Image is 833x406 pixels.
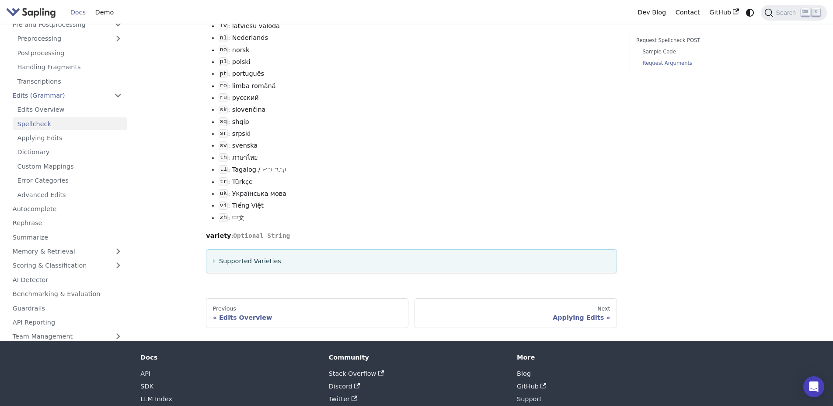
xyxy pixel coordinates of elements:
[219,129,228,138] code: sr
[219,153,617,163] li: : ภาษาไทย
[219,189,617,199] li: : Українська мова
[140,383,153,390] a: SDK
[517,353,693,361] div: More
[219,165,228,174] code: tl
[219,34,228,42] code: nl
[213,305,402,312] div: Previous
[219,33,617,43] li: : Nederlands
[219,129,617,139] li: : srpski
[219,213,617,223] li: : 中文
[6,6,59,19] a: Sapling.ai
[219,21,617,32] li: : latviešu valoda
[8,89,127,102] a: Edits (Grammar)
[8,302,127,314] a: Guardrails
[744,6,756,19] button: Switch between dark and light mode (currently system mode)
[8,217,127,229] a: Rephrase
[219,177,617,187] li: : Türkçe
[671,6,705,19] a: Contact
[219,117,228,126] code: sq
[13,174,127,187] a: Error Categories
[233,232,290,239] span: Optional String
[422,314,610,321] div: Applying Edits
[219,46,228,54] code: no
[8,330,127,343] a: Team Management
[761,5,826,21] button: Search (Ctrl+K)
[219,141,617,151] li: : svenska
[704,6,743,19] a: GitHub
[329,370,384,377] a: Stack Overflow
[219,93,617,103] li: : русский
[636,36,755,45] a: Request Spellcheck POST
[219,21,228,30] code: lv
[213,314,402,321] div: Edits Overview
[8,231,127,244] a: Summarize
[633,6,670,19] a: Dev Blog
[13,103,127,116] a: Edits Overview
[219,81,228,90] code: ro
[219,117,617,127] li: : shqip
[812,8,820,16] kbd: K
[13,132,127,145] a: Applying Edits
[140,395,172,402] a: LLM Index
[140,370,150,377] a: API
[213,256,610,267] summary: Supported Varieties
[13,75,127,88] a: Transcriptions
[329,353,505,361] div: Community
[91,6,119,19] a: Demo
[219,153,228,162] code: th
[219,189,228,198] code: uk
[13,146,127,159] a: Dictionary
[8,259,127,272] a: Scoring & Classification
[6,6,56,19] img: Sapling.ai
[13,61,127,74] a: Handling Fragments
[219,201,228,210] code: vi
[8,316,127,329] a: API Reporting
[219,57,617,67] li: : polski
[8,245,127,258] a: Memory & Retrieval
[140,353,316,361] div: Docs
[517,395,542,402] a: Support
[8,18,127,31] a: Pre and Postprocessing
[13,188,127,201] a: Advanced Edits
[422,305,610,312] div: Next
[219,81,617,92] li: : limba română
[8,203,127,215] a: Autocomplete
[219,106,228,114] code: sk
[219,177,228,186] code: tr
[219,93,228,102] code: ru
[206,298,408,328] a: PreviousEdits Overview
[219,213,228,222] code: zh
[13,32,127,45] a: Preprocessing
[219,45,617,56] li: : norsk
[206,232,231,239] strong: variety
[219,105,617,115] li: : slovenčina
[219,165,617,175] li: : Tagalog / ᜆᜄᜎᜓᜄ᜔
[415,298,617,328] a: NextApplying Edits
[517,370,531,377] a: Blog
[13,160,127,173] a: Custom Mappings
[329,395,358,402] a: Twitter
[219,57,228,66] code: pl
[66,6,91,19] a: Docs
[773,9,801,16] span: Search
[8,288,127,300] a: Benchmarking & Evaluation
[206,298,617,328] nav: Docs pages
[13,47,127,60] a: Postprocessing
[219,70,228,78] code: pt
[219,69,617,79] li: : português
[329,383,360,390] a: Discord
[13,118,127,131] a: Spellcheck
[803,376,824,397] div: Open Intercom Messenger
[642,59,752,67] a: Request Arguments
[517,383,547,390] a: GitHub
[8,274,127,286] a: AI Detector
[219,201,617,211] li: : Tiếng Việt
[206,231,617,241] p: :
[642,48,752,56] a: Sample Code
[219,141,228,150] code: sv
